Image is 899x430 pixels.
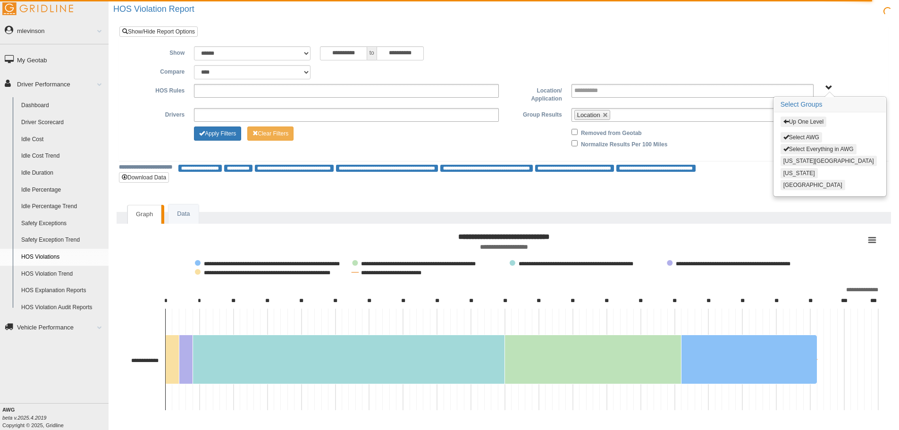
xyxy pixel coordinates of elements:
[2,415,46,421] i: beta v.2025.4.2019
[194,126,241,141] button: Change Filter Options
[352,260,481,267] button: Show Driving - Maximum 11-hour driving limit violation
[505,335,681,384] g: Driving - Maximum 11-hour driving limit violation, series 2 of 6. Bar series with 1 bar.
[179,335,193,384] path: All Vehicles, 2. Workday - Maximum 16-hour workday limit violation.
[179,335,193,384] g: Workday - Maximum 16-hour workday limit violation, series 4 of 6. Bar series with 1 bar.
[17,148,109,165] a: Idle Cost Trend
[352,269,428,276] button: Show Current Average Violations
[119,172,169,183] button: Download Data
[17,198,109,215] a: Idle Percentage Trend
[781,117,826,127] button: Up One Level
[195,269,342,276] button: Show Cycle - Maximum 70 hour(s) on duty in 8 days violation
[815,358,819,362] g: Current Average Violations, series 6 of 6. Line with 2 data points.
[505,335,681,384] path: All Vehicles, 26. Driving - Maximum 11-hour driving limit violation.
[168,204,198,224] a: Data
[126,65,189,76] label: Compare
[2,407,15,413] b: AWG
[781,180,845,190] button: [GEOGRAPHIC_DATA]
[125,228,883,417] div: HOS Violations Grouped by Driver . Highcharts interactive chart.
[781,156,877,166] button: [US_STATE][GEOGRAPHIC_DATA]
[17,232,109,249] a: Safety Exception Trend
[166,335,179,384] g: Cycle - Maximum 70 hour(s) on duty in 8 days violation, series 5 of 6. Bar series with 1 bar.
[119,26,198,37] a: Show/Hide Report Options
[17,182,109,199] a: Idle Percentage
[781,144,857,154] button: Select Everything in AWG
[17,114,109,131] a: Driver Scorecard
[17,131,109,148] a: Idle Cost
[577,111,600,118] span: Location
[125,228,883,417] svg: Interactive chart
[2,2,73,15] img: Gridline
[2,406,109,429] div: Copyright © 2025, Gridline
[581,138,667,149] label: Normalize Results Per 100 Miles
[17,215,109,232] a: Safety Exceptions
[195,260,341,267] button: Show Rest - Driving after more than 8-hour rest limit violation
[17,249,109,266] a: HOS Violations
[17,97,109,114] a: Dashboard
[193,335,505,384] g: Workday - Maximum 14-hour workday limit violation, series 3 of 6. Bar series with 1 bar.
[504,108,566,119] label: Group Results
[681,335,817,384] g: Rest - Driving after more than 8-hour rest limit violation, series 1 of 6. Bar series with 1 bar.
[667,260,806,267] button: Show Workday - Maximum 16-hour workday limit violation
[504,84,566,103] label: Location/ Application
[865,234,879,247] button: View chart menu, HOS Violations Grouped by Driver
[247,126,294,141] button: Change Filter Options
[126,46,189,58] label: Show
[581,126,642,138] label: Removed from Geotab
[681,335,817,384] path: All Vehicles, 20. Rest - Driving after more than 8-hour rest limit violation.
[367,46,377,60] span: to
[17,299,109,316] a: HOS Violation Audit Reports
[166,335,179,384] path: All Vehicles, 2. Cycle - Maximum 70 hour(s) on duty in 8 days violation.
[126,108,189,119] label: Drivers
[113,5,899,14] h2: HOS Violation Report
[126,84,189,95] label: HOS Rules
[510,260,648,267] button: Show Workday - Maximum 14-hour workday limit violation
[193,335,505,384] path: All Vehicles, 46. Workday - Maximum 14-hour workday limit violation.
[17,282,109,299] a: HOS Explanation Reports
[774,97,886,112] h3: Select Groups
[781,168,818,178] button: [US_STATE]
[127,205,161,224] a: Graph
[17,266,109,283] a: HOS Violation Trend
[17,165,109,182] a: Idle Duration
[781,132,822,143] button: Select AWG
